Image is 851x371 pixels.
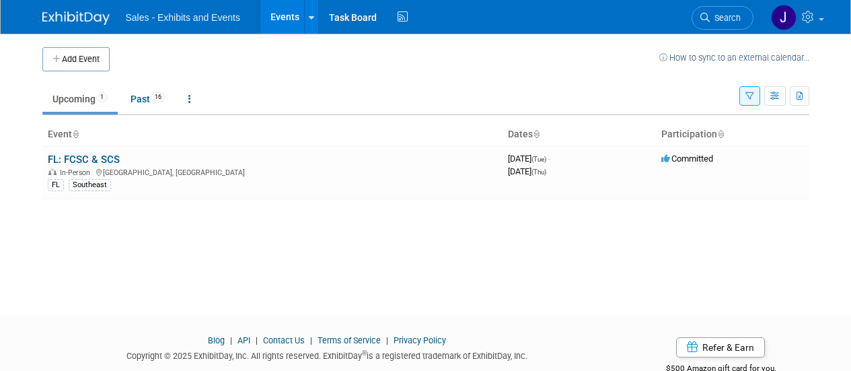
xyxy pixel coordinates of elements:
[717,129,724,139] a: Sort by Participation Type
[42,86,118,112] a: Upcoming1
[263,335,305,345] a: Contact Us
[771,5,797,30] img: Jen Bishop
[96,92,108,102] span: 1
[548,154,550,164] span: -
[42,123,503,146] th: Event
[676,337,765,358] a: Refer & Earn
[383,335,392,345] span: |
[48,179,64,191] div: FL
[48,154,120,166] a: FL: FCSC & SCS
[656,123,809,146] th: Participation
[659,53,809,63] a: How to sync to an external calendar...
[42,47,110,71] button: Add Event
[48,168,57,175] img: In-Person Event
[394,335,446,345] a: Privacy Policy
[252,335,261,345] span: |
[126,12,240,23] span: Sales - Exhibits and Events
[120,86,176,112] a: Past16
[533,129,540,139] a: Sort by Start Date
[531,156,546,163] span: (Tue)
[60,168,94,177] span: In-Person
[42,11,110,25] img: ExhibitDay
[69,179,111,191] div: Southeast
[692,6,753,30] a: Search
[237,335,250,345] a: API
[362,349,367,357] sup: ®
[503,123,656,146] th: Dates
[531,168,546,176] span: (Thu)
[208,335,225,345] a: Blog
[710,13,741,23] span: Search
[318,335,381,345] a: Terms of Service
[508,166,546,176] span: [DATE]
[42,347,613,362] div: Copyright © 2025 ExhibitDay, Inc. All rights reserved. ExhibitDay is a registered trademark of Ex...
[227,335,235,345] span: |
[72,129,79,139] a: Sort by Event Name
[48,166,497,177] div: [GEOGRAPHIC_DATA], [GEOGRAPHIC_DATA]
[508,154,550,164] span: [DATE]
[661,154,713,164] span: Committed
[307,335,316,345] span: |
[151,92,165,102] span: 16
